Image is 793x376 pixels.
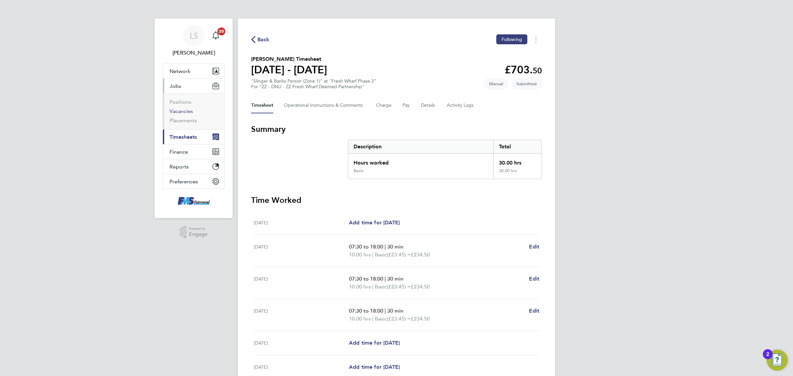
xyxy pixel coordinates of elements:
[257,36,270,44] span: Back
[493,140,542,153] div: Total
[387,276,403,282] span: 30 min
[387,308,403,314] span: 30 min
[349,219,400,226] span: Add time for [DATE]
[254,363,349,371] div: [DATE]
[372,316,373,322] span: |
[251,124,542,134] h3: Summary
[348,140,542,179] div: Summary
[209,25,222,46] a: 20
[372,283,373,290] span: |
[529,243,539,251] a: Edit
[251,84,376,90] div: For "ZZ - DNU - ZZ Fresh Wharf Deemed Partnership"
[349,308,383,314] span: 07:30 to 18:00
[251,55,327,63] h2: [PERSON_NAME] Timesheet
[163,159,224,174] button: Reports
[170,149,188,155] span: Finance
[170,99,191,105] a: Positions
[251,63,327,76] h1: [DATE] - [DATE]
[170,164,189,170] span: Reports
[376,97,392,113] button: Charge
[349,244,383,250] span: 07:30 to 18:00
[254,275,349,291] div: [DATE]
[484,78,509,89] span: This timesheet was manually created.
[251,97,273,113] button: Timesheet
[530,34,542,45] button: Timesheets Menu
[533,66,542,75] span: 50
[511,78,542,89] span: This timesheet is Submitted.
[505,63,542,76] app-decimal: £703.
[254,307,349,323] div: [DATE]
[349,339,400,347] a: Add time for [DATE]
[529,276,539,282] span: Edit
[163,130,224,144] button: Timesheets
[170,117,197,124] a: Placements
[385,276,386,282] span: |
[163,49,225,57] span: Lawrence Schott
[493,168,542,179] div: 30.00 hrs
[349,316,371,322] span: 10.00 hrs
[385,308,386,314] span: |
[163,79,224,93] button: Jobs
[170,134,197,140] span: Timesheets
[375,283,387,291] span: Basic
[375,315,387,323] span: Basic
[411,251,430,258] span: £234.50
[387,244,403,250] span: 30 min
[251,35,270,44] button: Back
[189,232,208,237] span: Engage
[411,283,430,290] span: £234.50
[493,154,542,168] div: 30.00 hrs
[348,140,493,153] div: Description
[348,154,493,168] div: Hours worked
[387,251,411,258] span: (£23.45) =
[529,307,539,315] a: Edit
[529,275,539,283] a: Edit
[217,27,225,35] span: 20
[529,308,539,314] span: Edit
[411,316,430,322] span: £234.50
[163,196,225,206] a: Go to home page
[190,31,198,40] span: LS
[349,219,400,227] a: Add time for [DATE]
[284,97,365,113] button: Operational Instructions & Comments
[349,251,371,258] span: 10.00 hrs
[176,196,211,206] img: f-mead-logo-retina.png
[163,174,224,189] button: Preferences
[387,283,411,290] span: (£23.45) =
[502,36,522,42] span: Following
[163,64,224,78] button: Network
[349,364,400,370] span: Add time for [DATE]
[767,350,788,371] button: Open Resource Center, 2 new notifications
[387,316,411,322] span: (£23.45) =
[372,251,373,258] span: |
[766,354,769,363] div: 2
[251,78,376,90] div: "Slinger & Banks Person (Zone 1)" at "Fresh Wharf Phase 2"
[385,244,386,250] span: |
[180,226,208,239] a: Powered byEngage
[170,178,198,185] span: Preferences
[354,168,363,173] div: Basic
[375,251,387,259] span: Basic
[349,363,400,371] a: Add time for [DATE]
[163,144,224,159] button: Finance
[170,68,190,74] span: Network
[155,19,233,218] nav: Main navigation
[170,83,181,89] span: Jobs
[251,195,542,206] h3: Time Worked
[421,97,436,113] button: Details
[349,276,383,282] span: 07:30 to 18:00
[163,93,224,129] div: Jobs
[349,283,371,290] span: 10.00 hrs
[349,340,400,346] span: Add time for [DATE]
[189,226,208,232] span: Powered by
[170,108,193,114] a: Vacancies
[254,339,349,347] div: [DATE]
[529,244,539,250] span: Edit
[254,243,349,259] div: [DATE]
[447,97,474,113] button: Activity Logs
[254,219,349,227] div: [DATE]
[496,34,527,44] button: Following
[402,97,410,113] button: Pay
[163,25,225,57] a: LS[PERSON_NAME]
